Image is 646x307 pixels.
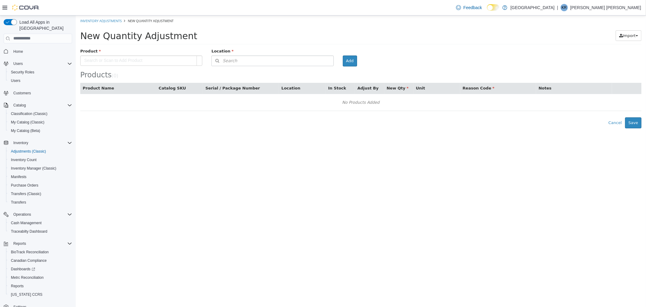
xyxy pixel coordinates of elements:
span: Customers [13,91,31,96]
span: Canadian Compliance [8,257,72,264]
span: Manifests [11,174,26,179]
span: Purchase Orders [8,182,72,189]
button: Security Roles [6,68,75,76]
button: Notes [463,70,477,76]
button: My Catalog (Classic) [6,118,75,127]
span: Purchase Orders [11,183,38,188]
button: [US_STATE] CCRS [6,290,75,299]
a: Canadian Compliance [8,257,49,264]
span: Products [5,55,36,64]
a: Inventory Count [8,156,39,164]
button: Users [6,76,75,85]
span: Security Roles [8,69,72,76]
span: Catalog [11,102,72,109]
a: Customers [11,89,33,97]
span: Reports [13,241,26,246]
span: New Quantity Adjustment [52,3,98,8]
button: Serial / Package Number [130,70,185,76]
a: Manifests [8,173,29,180]
button: My Catalog (Beta) [6,127,75,135]
span: Classification (Classic) [8,110,72,117]
a: Users [8,77,23,84]
a: Cash Management [8,219,44,227]
a: [US_STATE] CCRS [8,291,45,298]
a: Feedback [454,2,484,14]
a: Search or Scan to Add Product [5,40,127,50]
span: Adjustments (Classic) [11,149,46,154]
span: Security Roles [11,70,34,75]
button: Reports [1,239,75,248]
button: Inventory [1,139,75,147]
button: Cancel [529,102,549,113]
img: Cova [12,5,39,11]
div: No Products Added [8,83,562,92]
span: Manifests [8,173,72,180]
span: Customers [11,89,72,97]
span: Transfers [11,200,26,205]
span: 0 [38,58,41,63]
span: Transfers [8,199,72,206]
span: My Catalog (Beta) [8,127,72,134]
a: Adjustments (Classic) [8,148,48,155]
button: In Stock [253,70,272,76]
span: Classification (Classic) [11,111,48,116]
button: Classification (Classic) [6,110,75,118]
button: Customers [1,89,75,97]
a: Dashboards [6,265,75,273]
span: Product [5,33,25,38]
button: Adjustments (Classic) [6,147,75,156]
small: ( ) [36,58,43,63]
span: Search or Scan to Add Product [5,40,118,50]
span: New Qty [311,70,333,75]
span: Users [11,78,20,83]
span: Reports [8,282,72,290]
button: Canadian Compliance [6,256,75,265]
span: Dashboards [8,265,72,273]
span: Cash Management [8,219,72,227]
span: Load All Apps in [GEOGRAPHIC_DATA] [17,19,72,31]
a: My Catalog (Beta) [8,127,43,134]
button: Unit [340,70,350,76]
span: [US_STATE] CCRS [11,292,42,297]
span: kr [562,4,567,11]
a: Metrc Reconciliation [8,274,46,281]
button: Catalog SKU [83,70,111,76]
a: BioTrack Reconciliation [8,248,51,256]
div: klohe roper [561,4,568,11]
a: Inventory Adjustments [5,3,46,8]
span: Cash Management [11,221,41,225]
button: Search [136,40,258,51]
button: Metrc Reconciliation [6,273,75,282]
button: Transfers [6,198,75,207]
button: Operations [11,211,34,218]
span: Canadian Compliance [11,258,47,263]
button: Transfers (Classic) [6,190,75,198]
a: Security Roles [8,69,37,76]
a: Reports [8,282,26,290]
a: My Catalog (Classic) [8,119,47,126]
button: Inventory [11,139,31,147]
button: Home [1,47,75,56]
a: Home [11,48,25,55]
span: Inventory Count [8,156,72,164]
span: Dashboards [11,267,35,272]
span: Users [11,60,72,67]
span: New Quantity Adjustment [5,15,121,26]
button: Operations [1,210,75,219]
button: Users [1,59,75,68]
button: Catalog [11,102,28,109]
a: Transfers [8,199,28,206]
span: My Catalog (Classic) [8,119,72,126]
button: BioTrack Reconciliation [6,248,75,256]
button: Adjust By [282,70,304,76]
span: Reason Code [387,70,419,75]
span: Metrc Reconciliation [8,274,72,281]
span: Inventory Manager (Classic) [8,165,72,172]
a: Transfers (Classic) [8,190,44,197]
a: Traceabilty Dashboard [8,228,50,235]
a: Purchase Orders [8,182,41,189]
span: Feedback [463,5,482,11]
span: BioTrack Reconciliation [11,250,49,255]
span: Traceabilty Dashboard [11,229,47,234]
